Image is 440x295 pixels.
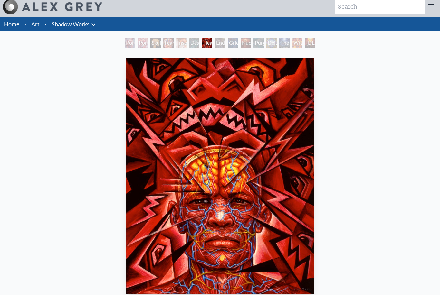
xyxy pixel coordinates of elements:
[150,38,161,48] div: Skull Fetus
[125,38,135,48] div: Portrait of an Artist 2
[253,38,264,48] div: Purging
[292,38,302,48] div: Wrathful Deity
[126,58,314,294] img: Headache-1995-Alex-Grey-watermarked.jpg
[202,38,212,48] div: Headache
[138,38,148,48] div: Portrait of an Artist 1
[189,38,199,48] div: Despair
[163,38,174,48] div: Fear
[176,38,187,48] div: Insomnia
[31,20,40,29] a: Art
[266,38,277,48] div: Deities & Demons Drinking from the Milky Pool
[22,17,29,31] li: ·
[241,38,251,48] div: Nuclear Crucifixion
[215,38,225,48] div: Endarkenment
[228,38,238,48] div: Grieving
[42,17,49,31] li: ·
[279,38,290,48] div: The Soul Finds It's Way
[52,20,90,29] a: Shadow Works
[4,21,19,28] a: Home
[305,38,315,48] div: [DEMOGRAPHIC_DATA] & the Two Thieves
